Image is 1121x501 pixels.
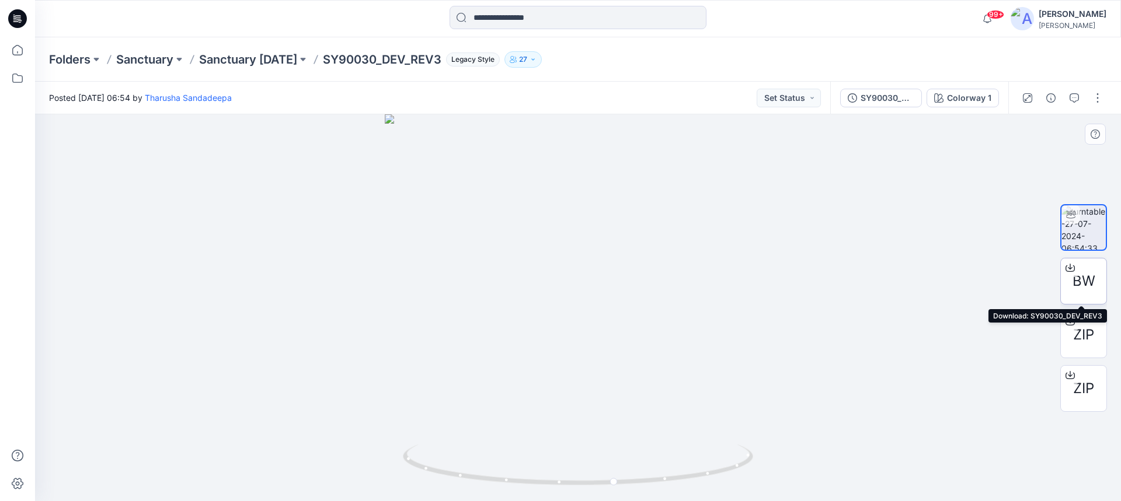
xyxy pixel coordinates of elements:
button: Colorway 1 [927,89,999,107]
img: avatar [1011,7,1034,30]
span: Legacy Style [446,52,500,66]
span: ZIP [1073,378,1094,399]
span: Posted [DATE] 06:54 by [49,92,232,104]
a: Sanctuary [DATE] [199,51,297,68]
div: [PERSON_NAME] [1039,21,1106,30]
span: BW [1073,271,1095,292]
a: Tharusha Sandadeepa [145,93,232,103]
p: SY90030_DEV_REV3 [323,51,441,68]
a: Folders [49,51,90,68]
a: Sanctuary [116,51,173,68]
button: 27 [504,51,542,68]
div: [PERSON_NAME] [1039,7,1106,21]
p: 27 [519,53,527,66]
span: ZIP [1073,324,1094,345]
div: SY90030_DEV_REV3 [861,92,914,104]
div: Colorway 1 [947,92,991,104]
button: SY90030_DEV_REV3 [840,89,922,107]
img: turntable-27-07-2024-06:54:33 [1061,205,1106,250]
button: Details [1042,89,1060,107]
span: 99+ [987,10,1004,19]
button: Legacy Style [441,51,500,68]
